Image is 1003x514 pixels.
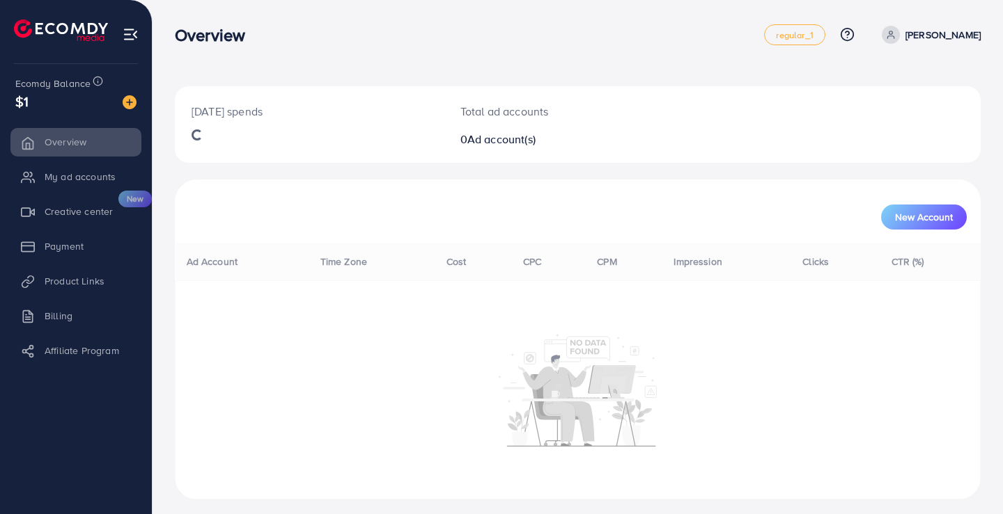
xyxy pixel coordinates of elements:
[460,133,628,146] h2: 0
[876,26,981,44] a: [PERSON_NAME]
[905,26,981,43] p: [PERSON_NAME]
[14,19,108,41] img: logo
[15,91,29,111] span: $1
[123,26,139,42] img: menu
[460,103,628,120] p: Total ad accounts
[776,31,813,40] span: regular_1
[175,25,256,45] h3: Overview
[192,103,427,120] p: [DATE] spends
[895,212,953,222] span: New Account
[15,77,91,90] span: Ecomdy Balance
[467,131,536,147] span: Ad account(s)
[881,204,967,230] button: New Account
[123,95,137,109] img: image
[764,24,825,45] a: regular_1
